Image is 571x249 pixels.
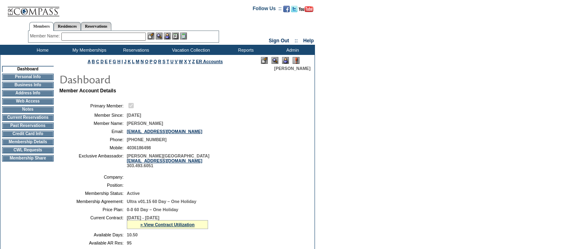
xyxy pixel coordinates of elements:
span: Ultra v01.15 60 Day – One Holiday [127,199,196,204]
a: V [175,59,178,64]
td: Current Contract: [63,215,124,229]
a: L [132,59,135,64]
a: D [100,59,104,64]
img: b_edit.gif [148,33,154,39]
td: Personal Info [2,74,54,80]
img: Follow us on Twitter [291,6,297,12]
a: I [122,59,123,64]
a: U [170,59,174,64]
td: Notes [2,106,54,113]
a: » View Contract Utilization [140,222,195,227]
img: Log Concern/Member Elevation [293,57,300,64]
a: J [124,59,126,64]
span: [PERSON_NAME][GEOGRAPHIC_DATA] 303.493.6051 [127,153,209,168]
td: Reports [221,45,268,55]
a: N [141,59,144,64]
img: Become our fan on Facebook [283,6,290,12]
td: Business Info [2,82,54,88]
a: M [136,59,139,64]
a: Help [303,38,314,44]
td: Follow Us :: [253,5,282,15]
a: ER Accounts [196,59,223,64]
img: Subscribe to our YouTube Channel [299,6,313,12]
a: F [109,59,112,64]
td: Available AR Res: [63,240,124,245]
a: Y [188,59,191,64]
td: Vacation Collection [158,45,221,55]
a: X [184,59,187,64]
img: Reservations [172,33,179,39]
td: Home [18,45,65,55]
img: View [156,33,163,39]
td: Member Name: [63,121,124,126]
span: [DATE] [127,113,141,118]
td: Company: [63,175,124,179]
img: Edit Mode [261,57,268,64]
a: Members [29,22,54,31]
span: 0-0 60 Day – One Holiday [127,207,178,212]
span: [PHONE_NUMBER] [127,137,167,142]
td: Admin [268,45,315,55]
td: Position: [63,183,124,188]
td: My Memberships [65,45,112,55]
td: CWL Requests [2,147,54,153]
a: Follow us on Twitter [291,8,297,13]
td: Address Info [2,90,54,96]
td: Phone: [63,137,124,142]
span: [PERSON_NAME] [274,66,310,71]
a: Residences [54,22,81,31]
td: Primary Member: [63,102,124,109]
td: Membership Status: [63,191,124,196]
a: K [128,59,131,64]
td: Member Since: [63,113,124,118]
td: Web Access [2,98,54,105]
a: A [88,59,91,64]
b: Member Account Details [59,88,116,94]
td: Current Reservations [2,114,54,121]
a: W [179,59,183,64]
a: S [163,59,165,64]
a: B [92,59,95,64]
a: [EMAIL_ADDRESS][DOMAIN_NAME] [127,158,202,163]
a: Become our fan on Facebook [283,8,290,13]
img: b_calculator.gif [180,33,187,39]
td: Price Plan: [63,207,124,212]
td: Past Reservations [2,122,54,129]
a: C [96,59,99,64]
a: Subscribe to our YouTube Channel [299,8,313,13]
a: E [105,59,108,64]
td: Membership Agreement: [63,199,124,204]
td: Reservations [112,45,158,55]
td: Mobile: [63,145,124,150]
a: G [113,59,116,64]
a: R [158,59,161,64]
a: H [117,59,121,64]
img: pgTtlDashboard.gif [59,71,221,87]
a: P [150,59,152,64]
div: Member Name: [30,33,61,39]
td: Dashboard [2,66,54,72]
img: View Mode [271,57,278,64]
span: 95 [127,240,132,245]
td: Available Days: [63,232,124,237]
img: Impersonate [282,57,289,64]
td: Membership Share [2,155,54,162]
img: Impersonate [164,33,171,39]
a: T [167,59,169,64]
td: Exclusive Ambassador: [63,153,124,168]
a: Reservations [81,22,111,31]
a: Z [192,59,195,64]
a: O [145,59,148,64]
a: Q [154,59,157,64]
span: [DATE] - [DATE] [127,215,159,220]
span: :: [295,38,298,44]
td: Credit Card Info [2,131,54,137]
span: [PERSON_NAME] [127,121,163,126]
span: 10.50 [127,232,138,237]
td: Email: [63,129,124,134]
td: Membership Details [2,139,54,145]
span: 4036186498 [127,145,151,150]
a: [EMAIL_ADDRESS][DOMAIN_NAME] [127,129,202,134]
a: Sign Out [269,38,289,44]
span: Active [127,191,140,196]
